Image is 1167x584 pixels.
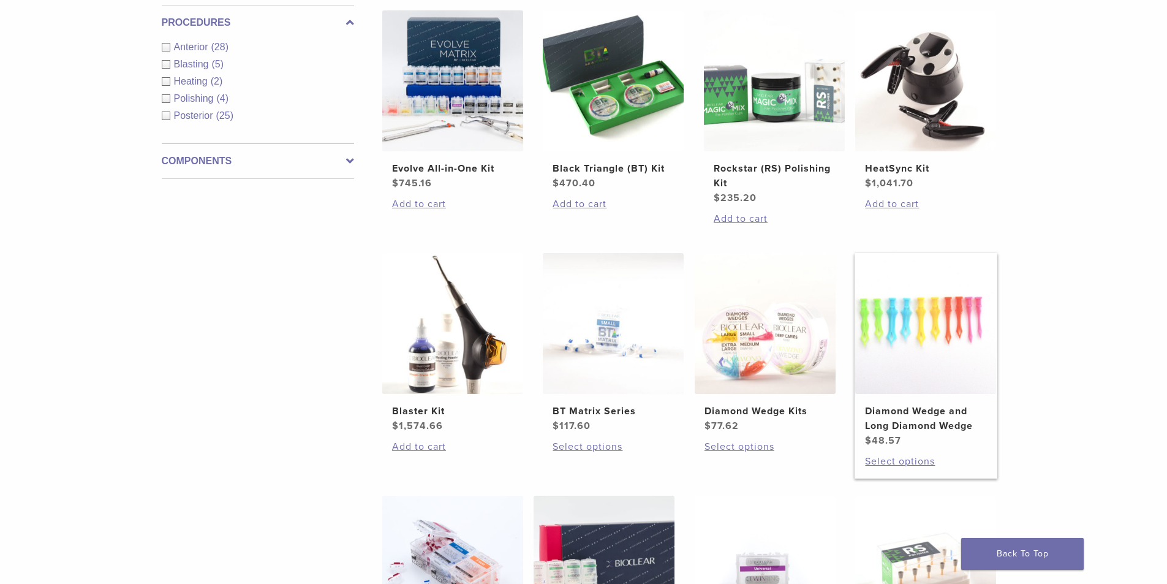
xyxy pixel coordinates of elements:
[855,10,997,191] a: HeatSync KitHeatSync Kit $1,041.70
[382,10,523,151] img: Evolve All-in-One Kit
[855,10,996,151] img: HeatSync Kit
[695,253,836,394] img: Diamond Wedge Kits
[855,253,997,448] a: Diamond Wedge and Long Diamond WedgeDiamond Wedge and Long Diamond Wedge $48.57
[855,253,996,394] img: Diamond Wedge and Long Diamond Wedge
[174,42,211,52] span: Anterior
[553,420,559,432] span: $
[392,420,399,432] span: $
[553,404,674,419] h2: BT Matrix Series
[392,177,432,189] bdi: 745.16
[392,161,513,176] h2: Evolve All-in-One Kit
[704,10,845,151] img: Rockstar (RS) Polishing Kit
[553,197,674,211] a: Add to cart: “Black Triangle (BT) Kit”
[174,76,211,86] span: Heating
[542,253,685,433] a: BT Matrix SeriesBT Matrix Series $117.60
[392,420,443,432] bdi: 1,574.66
[543,10,684,151] img: Black Triangle (BT) Kit
[382,253,523,394] img: Blaster Kit
[714,161,835,191] h2: Rockstar (RS) Polishing Kit
[392,177,399,189] span: $
[211,59,224,69] span: (5)
[714,192,757,204] bdi: 235.20
[865,434,901,447] bdi: 48.57
[704,404,826,419] h2: Diamond Wedge Kits
[694,253,837,433] a: Diamond Wedge KitsDiamond Wedge Kits $77.62
[174,59,212,69] span: Blasting
[382,10,524,191] a: Evolve All-in-One KitEvolve All-in-One Kit $745.16
[865,404,986,433] h2: Diamond Wedge and Long Diamond Wedge
[553,439,674,454] a: Select options for “BT Matrix Series”
[162,15,354,30] label: Procedures
[553,161,674,176] h2: Black Triangle (BT) Kit
[392,439,513,454] a: Add to cart: “Blaster Kit”
[865,161,986,176] h2: HeatSync Kit
[961,538,1084,570] a: Back To Top
[704,420,711,432] span: $
[216,93,228,104] span: (4)
[714,211,835,226] a: Add to cart: “Rockstar (RS) Polishing Kit”
[865,434,872,447] span: $
[704,420,739,432] bdi: 77.62
[211,42,228,52] span: (28)
[553,177,559,189] span: $
[542,10,685,191] a: Black Triangle (BT) KitBlack Triangle (BT) Kit $470.40
[216,110,233,121] span: (25)
[865,177,913,189] bdi: 1,041.70
[553,177,595,189] bdi: 470.40
[865,177,872,189] span: $
[543,253,684,394] img: BT Matrix Series
[392,404,513,419] h2: Blaster Kit
[703,10,846,205] a: Rockstar (RS) Polishing KitRockstar (RS) Polishing Kit $235.20
[382,253,524,433] a: Blaster KitBlaster Kit $1,574.66
[714,192,720,204] span: $
[553,420,591,432] bdi: 117.60
[865,454,986,469] a: Select options for “Diamond Wedge and Long Diamond Wedge”
[865,197,986,211] a: Add to cart: “HeatSync Kit”
[162,154,354,169] label: Components
[392,197,513,211] a: Add to cart: “Evolve All-in-One Kit”
[174,110,216,121] span: Posterior
[211,76,223,86] span: (2)
[704,439,826,454] a: Select options for “Diamond Wedge Kits”
[174,93,217,104] span: Polishing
